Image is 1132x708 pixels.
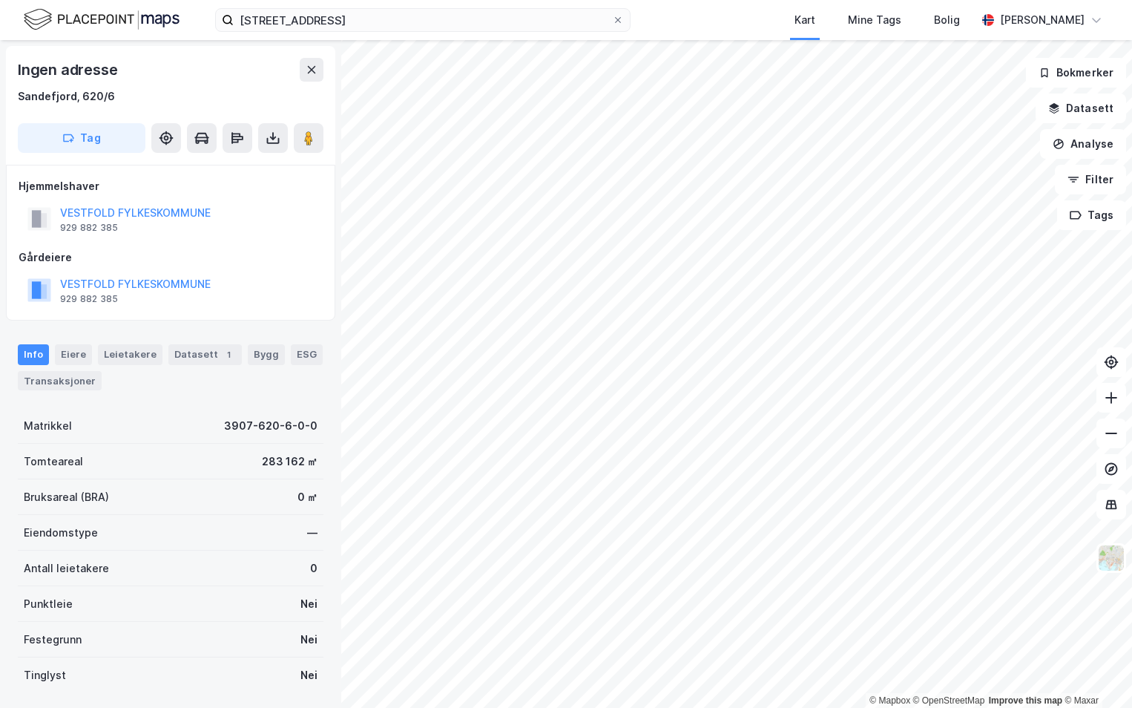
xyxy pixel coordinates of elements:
[913,695,985,706] a: OpenStreetMap
[18,58,120,82] div: Ingen adresse
[1036,94,1126,123] button: Datasett
[24,524,98,542] div: Eiendomstype
[55,344,92,365] div: Eiere
[300,595,317,613] div: Nei
[24,417,72,435] div: Matrikkel
[989,695,1062,706] a: Improve this map
[19,177,323,195] div: Hjemmelshaver
[98,344,162,365] div: Leietakere
[1040,129,1126,159] button: Analyse
[310,560,317,577] div: 0
[24,595,73,613] div: Punktleie
[60,293,118,305] div: 929 882 385
[1058,637,1132,708] iframe: Chat Widget
[18,123,145,153] button: Tag
[224,417,317,435] div: 3907-620-6-0-0
[24,560,109,577] div: Antall leietakere
[848,11,901,29] div: Mine Tags
[794,11,815,29] div: Kart
[24,666,66,684] div: Tinglyst
[221,347,236,362] div: 1
[18,88,115,105] div: Sandefjord, 620/6
[1026,58,1126,88] button: Bokmerker
[307,524,317,542] div: —
[24,7,180,33] img: logo.f888ab2527a4732fd821a326f86c7f29.svg
[234,9,612,31] input: Søk på adresse, matrikkel, gårdeiere, leietakere eller personer
[1097,544,1125,572] img: Z
[300,666,317,684] div: Nei
[24,453,83,471] div: Tomteareal
[869,695,910,706] a: Mapbox
[19,249,323,266] div: Gårdeiere
[1000,11,1085,29] div: [PERSON_NAME]
[24,631,82,649] div: Festegrunn
[18,371,102,390] div: Transaksjoner
[18,344,49,365] div: Info
[291,344,323,365] div: ESG
[1055,165,1126,194] button: Filter
[262,453,317,471] div: 283 162 ㎡
[248,344,285,365] div: Bygg
[934,11,960,29] div: Bolig
[60,222,118,234] div: 929 882 385
[297,488,317,506] div: 0 ㎡
[1058,637,1132,708] div: Kontrollprogram for chat
[168,344,242,365] div: Datasett
[1057,200,1126,230] button: Tags
[300,631,317,649] div: Nei
[24,488,109,506] div: Bruksareal (BRA)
